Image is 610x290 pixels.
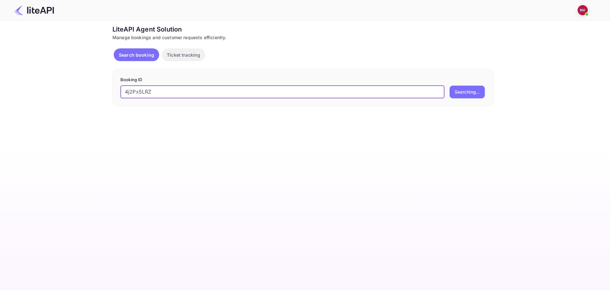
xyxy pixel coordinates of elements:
div: LiteAPI Agent Solution [112,25,494,34]
img: Nicholas Valbusa [578,5,588,15]
button: Searching... [450,86,485,98]
p: Booking ID [120,77,486,83]
input: Enter Booking ID (e.g., 63782194) [120,86,444,98]
p: Search booking [119,52,154,58]
img: LiteAPI Logo [14,5,54,15]
div: Manage bookings and customer requests efficiently. [112,34,494,41]
p: Ticket tracking [167,52,200,58]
